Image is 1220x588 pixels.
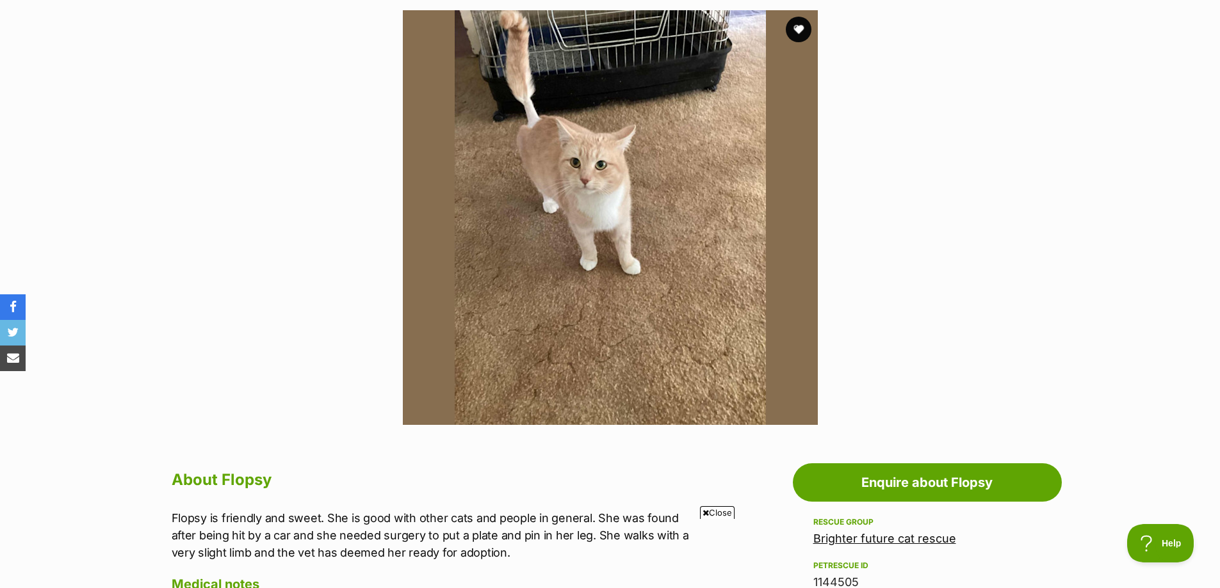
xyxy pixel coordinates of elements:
h2: About Flopsy [172,466,701,494]
button: favourite [786,17,811,42]
iframe: Help Scout Beacon - Open [1127,524,1194,562]
span: Close [700,506,735,519]
div: Rescue group [813,517,1041,527]
iframe: Advertisement [300,524,921,582]
a: Enquire about Flopsy [793,463,1062,502]
img: Photo of Flopsy [403,10,818,425]
div: PetRescue ID [813,560,1041,571]
p: Flopsy is friendly and sweet. She is good with other cats and people in general. She was found af... [172,509,701,561]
